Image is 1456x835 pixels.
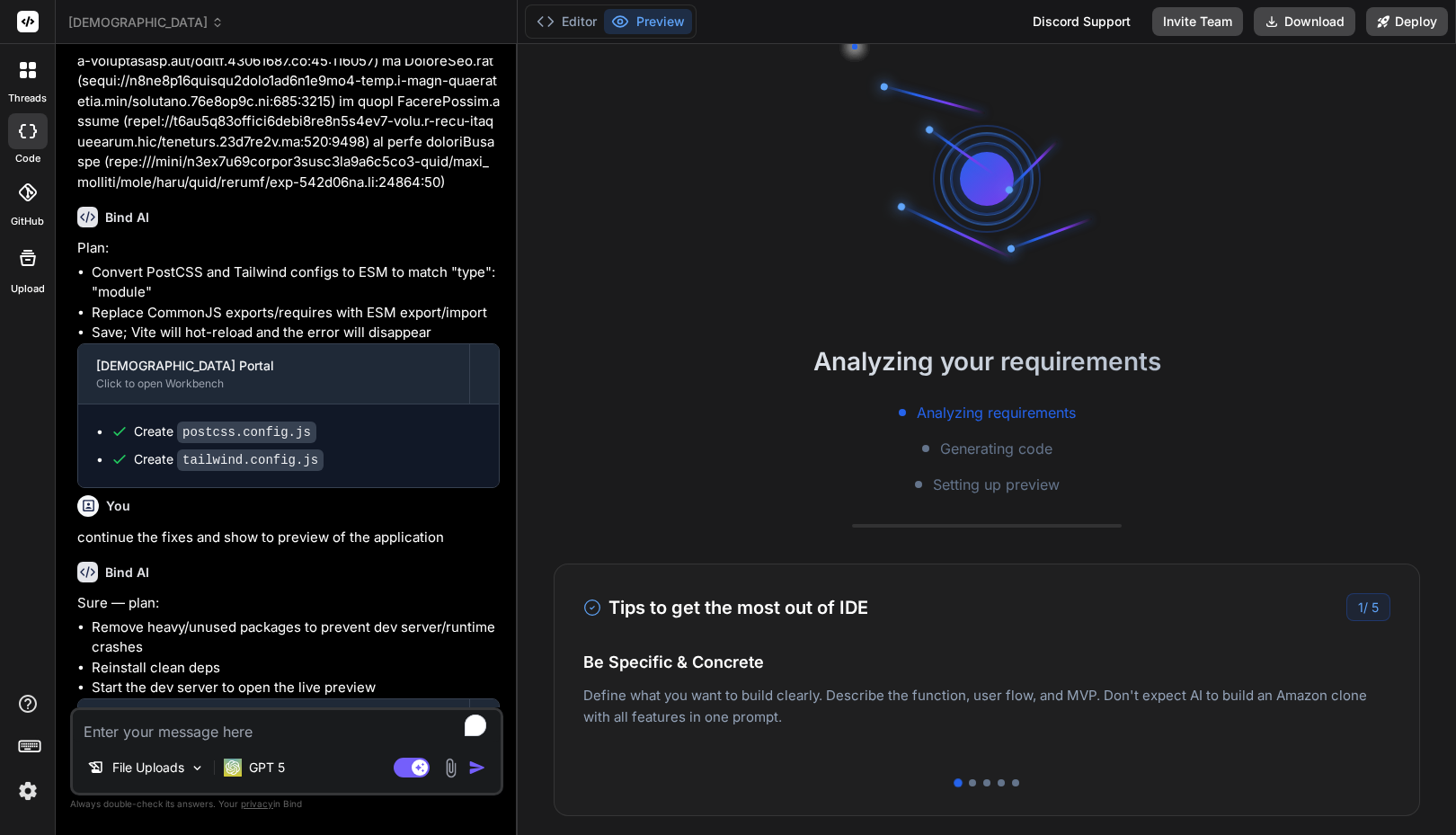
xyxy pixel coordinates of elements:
p: continue the fixes and show to preview of the application [77,528,500,548]
label: GitHub [11,214,44,229]
li: Reinstall clean deps [92,658,500,679]
span: Analyzing requirements [917,402,1076,423]
code: tailwind.config.js [177,449,324,471]
label: Upload [11,281,45,297]
p: Sure — plan: [77,593,500,614]
li: Replace CommonJS exports/requires with ESM export/import [92,303,500,324]
code: postcss.config.js [177,422,316,443]
img: settings [13,776,43,806]
h4: Be Specific & Concrete [583,650,1390,674]
p: Plan: [77,238,500,259]
button: [DEMOGRAPHIC_DATA] PortalClick to open Workbench [78,344,469,404]
span: Setting up preview [933,474,1060,495]
button: Editor [529,9,604,34]
h2: Analyzing your requirements [518,342,1456,380]
h6: You [106,497,130,515]
button: Deploy [1366,7,1448,36]
label: threads [8,91,47,106]
span: [DEMOGRAPHIC_DATA] [68,13,224,31]
div: [DEMOGRAPHIC_DATA] Portal [96,357,451,375]
p: Always double-check its answers. Your in Bind [70,795,503,813]
textarea: To enrich screen reader interactions, please activate Accessibility in Grammarly extension settings [73,710,501,742]
img: attachment [440,758,461,778]
img: GPT 5 [224,759,242,777]
div: Create [134,450,324,469]
button: Download [1254,7,1355,36]
div: Click to open Workbench [96,377,451,391]
span: privacy [241,798,273,809]
span: 5 [1372,600,1379,615]
button: [DEMOGRAPHIC_DATA] PortalClick to open Workbench [78,699,469,759]
span: Generating code [940,438,1052,459]
img: Pick Models [190,760,205,776]
li: Convert PostCSS and Tailwind configs to ESM to match "type": "module" [92,262,500,303]
button: Invite Team [1152,7,1243,36]
h3: Tips to get the most out of IDE [583,594,868,621]
li: Start the dev server to open the live preview [92,678,500,698]
h6: Bind AI [105,564,149,582]
li: Remove heavy/unused packages to prevent dev server/runtime crashes [92,617,500,658]
label: code [15,151,40,166]
span: 1 [1358,600,1363,615]
div: Create [134,422,316,441]
div: Discord Support [1022,7,1141,36]
img: icon [468,759,486,777]
button: Preview [604,9,692,34]
h6: Bind AI [105,209,149,227]
li: Save; Vite will hot-reload and the error will disappear [92,323,500,343]
p: GPT 5 [249,759,285,777]
div: / [1346,593,1390,621]
p: File Uploads [112,759,184,777]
